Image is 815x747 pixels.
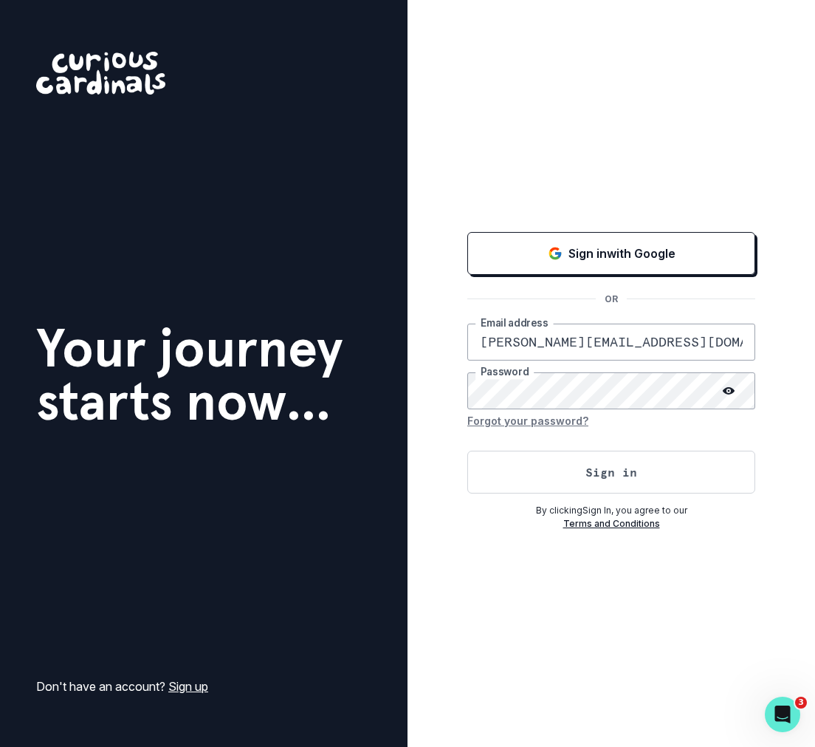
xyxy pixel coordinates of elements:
[36,52,165,95] img: Curious Cardinals Logo
[36,321,343,428] h1: Your journey starts now...
[467,232,755,275] button: Sign in with Google (GSuite)
[36,678,208,695] p: Don't have an account?
[568,245,675,262] p: Sign in with Google
[563,518,660,529] a: Terms and Conditions
[168,679,208,694] a: Sign up
[795,697,807,709] span: 3
[765,697,800,732] iframe: Intercom live chat
[467,451,755,494] button: Sign in
[467,504,755,517] p: By clicking Sign In , you agree to our
[596,293,627,306] p: OR
[467,409,588,433] button: Forgot your password?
